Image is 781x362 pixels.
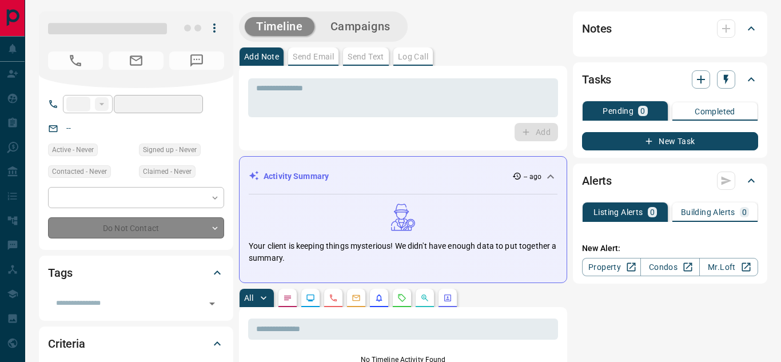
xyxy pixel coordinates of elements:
[249,166,557,187] div: Activity Summary-- ago
[582,70,611,89] h2: Tasks
[582,242,758,254] p: New Alert:
[582,258,641,276] a: Property
[640,107,645,115] p: 0
[524,172,541,182] p: -- ago
[582,15,758,42] div: Notes
[52,166,107,177] span: Contacted - Never
[582,167,758,194] div: Alerts
[650,208,655,216] p: 0
[283,293,292,303] svg: Notes
[319,17,402,36] button: Campaigns
[249,240,557,264] p: Your client is keeping things mysterious! We didn't have enough data to put together a summary.
[352,293,361,303] svg: Emails
[374,293,384,303] svg: Listing Alerts
[582,172,612,190] h2: Alerts
[742,208,747,216] p: 0
[593,208,643,216] p: Listing Alerts
[603,107,633,115] p: Pending
[582,132,758,150] button: New Task
[306,293,315,303] svg: Lead Browsing Activity
[582,19,612,38] h2: Notes
[245,17,314,36] button: Timeline
[329,293,338,303] svg: Calls
[48,217,224,238] div: Do Not Contact
[204,296,220,312] button: Open
[48,259,224,287] div: Tags
[443,293,452,303] svg: Agent Actions
[244,53,279,61] p: Add Note
[681,208,735,216] p: Building Alerts
[582,66,758,93] div: Tasks
[48,335,85,353] h2: Criteria
[52,144,94,156] span: Active - Never
[640,258,699,276] a: Condos
[420,293,429,303] svg: Opportunities
[48,330,224,357] div: Criteria
[695,108,735,116] p: Completed
[264,170,329,182] p: Activity Summary
[66,124,71,133] a: --
[169,51,224,70] span: No Number
[48,51,103,70] span: No Number
[109,51,164,70] span: No Email
[48,264,72,282] h2: Tags
[143,144,197,156] span: Signed up - Never
[244,294,253,302] p: All
[397,293,407,303] svg: Requests
[143,166,192,177] span: Claimed - Never
[699,258,758,276] a: Mr.Loft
